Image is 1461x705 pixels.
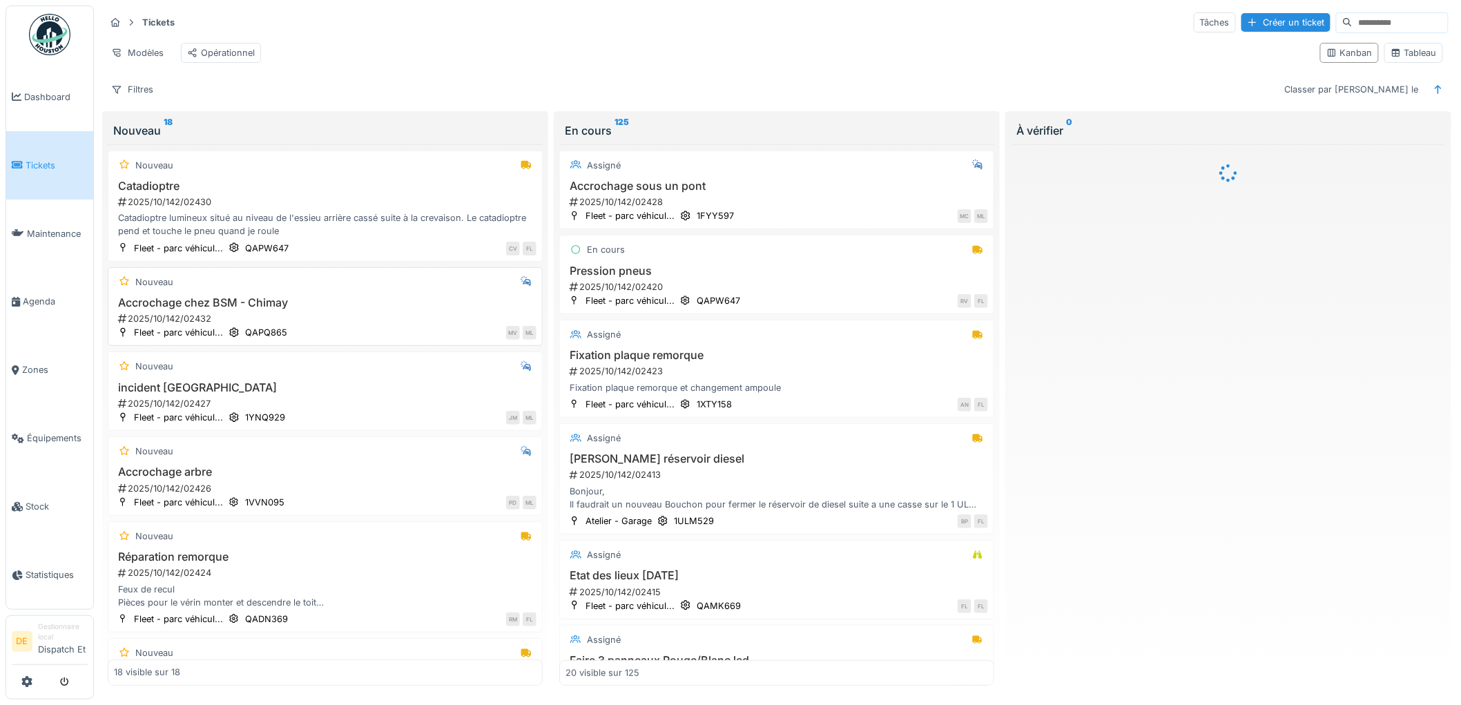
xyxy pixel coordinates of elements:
div: Nouveau [135,360,173,373]
div: QAPW647 [697,294,740,307]
div: MC [958,209,971,223]
div: 2025/10/142/02415 [568,586,988,599]
h3: Catadioptre [114,180,536,193]
a: DE Gestionnaire localDispatch Et [12,621,88,665]
div: 2025/10/142/02427 [117,397,536,410]
div: JM [506,411,520,425]
h3: Faire 3 panneaux Rouge/Blanc led [565,654,988,667]
span: Agenda [23,295,88,308]
div: ML [523,411,536,425]
div: MV [506,326,520,340]
span: Maintenance [27,227,88,240]
div: 2025/10/142/02423 [568,365,988,378]
h3: incident [GEOGRAPHIC_DATA] [114,381,536,394]
div: QAMK669 [697,599,741,612]
div: Bonjour, Il faudrait un nouveau Bouchon pour fermer le réservoir de diesel suite a une casse sur ... [565,485,988,511]
div: FL [974,294,988,308]
div: RV [958,294,971,308]
div: À vérifier [1016,122,1440,139]
div: Fleet - parc véhicul... [134,612,223,626]
div: QAPQ865 [245,326,287,339]
div: Assigné [587,159,621,172]
strong: Tickets [137,16,180,29]
div: QADN369 [245,612,288,626]
div: Catadioptre lumineux situé au niveau de l'essieu arrière cassé suite à la crevaison. Le catadiopt... [114,211,536,238]
div: FL [974,398,988,412]
h3: Etat des lieux [DATE] [565,569,988,582]
div: Assigné [587,328,621,341]
div: Classer par [PERSON_NAME] le [1279,79,1425,99]
div: 18 visible sur 18 [114,666,180,679]
div: Fleet - parc véhicul... [134,496,223,509]
a: Dashboard [6,63,93,131]
div: QAPW647 [245,242,289,255]
a: Agenda [6,268,93,336]
div: Tableau [1391,46,1437,59]
a: Zones [6,336,93,405]
h3: Accrochage arbre [114,465,536,479]
sup: 125 [615,122,629,139]
a: Maintenance [6,200,93,268]
div: 2025/10/142/02420 [568,280,988,293]
span: Zones [22,363,88,376]
div: Assigné [587,432,621,445]
div: 2025/10/142/02428 [568,195,988,209]
div: Fleet - parc véhicul... [586,209,675,222]
a: Tickets [6,131,93,200]
div: 1FYY597 [697,209,734,222]
div: 1ULM529 [674,514,714,528]
div: Fleet - parc véhicul... [586,398,675,411]
div: RM [506,612,520,626]
div: FL [974,599,988,613]
h3: Fixation plaque remorque [565,349,988,362]
h3: Accrochage chez BSM - Chimay [114,296,536,309]
div: 2025/10/142/02430 [117,195,536,209]
div: FL [523,242,536,255]
div: Nouveau [113,122,537,139]
div: ML [523,496,536,510]
span: Équipements [27,432,88,445]
li: Dispatch Et [38,621,88,661]
div: Créer un ticket [1241,13,1331,32]
div: Assigné [587,633,621,646]
div: Atelier - Garage [586,514,652,528]
div: Nouveau [135,159,173,172]
div: Gestionnaire local [38,621,88,643]
div: Opérationnel [187,46,255,59]
div: 1XTY158 [697,398,732,411]
div: 1VVN095 [245,496,284,509]
div: Assigné [587,548,621,561]
img: Badge_color-CXgf-gQk.svg [29,14,70,55]
div: Nouveau [135,276,173,289]
div: Fleet - parc véhicul... [586,294,675,307]
div: Fixation plaque remorque et changement ampoule [565,381,988,394]
div: FL [974,514,988,528]
div: CV [506,242,520,255]
div: Nouveau [135,530,173,543]
div: FL [523,612,536,626]
div: Nouveau [135,445,173,458]
div: 20 visible sur 125 [565,666,639,679]
div: Tâches [1194,12,1236,32]
div: 2025/10/142/02426 [117,482,536,495]
div: PD [506,496,520,510]
div: FL [958,599,971,613]
div: Fleet - parc véhicul... [134,326,223,339]
div: Kanban [1326,46,1373,59]
div: ML [523,326,536,340]
div: Fleet - parc véhicul... [586,599,675,612]
div: En cours [587,243,625,256]
li: DE [12,631,32,652]
h3: [PERSON_NAME] réservoir diesel [565,452,988,465]
div: 2025/10/142/02432 [117,312,536,325]
sup: 0 [1066,122,1072,139]
h3: Pression pneus [565,264,988,278]
div: Feux de recul Pièces pour le vérin monter et descendre le toit Support planche à l'avant de la re... [114,583,536,609]
h3: Accrochage sous un pont [565,180,988,193]
div: AN [958,398,971,412]
a: Statistiques [6,541,93,609]
span: Statistiques [26,568,88,581]
a: Équipements [6,404,93,472]
div: 2025/10/142/02413 [568,468,988,481]
a: Stock [6,472,93,541]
